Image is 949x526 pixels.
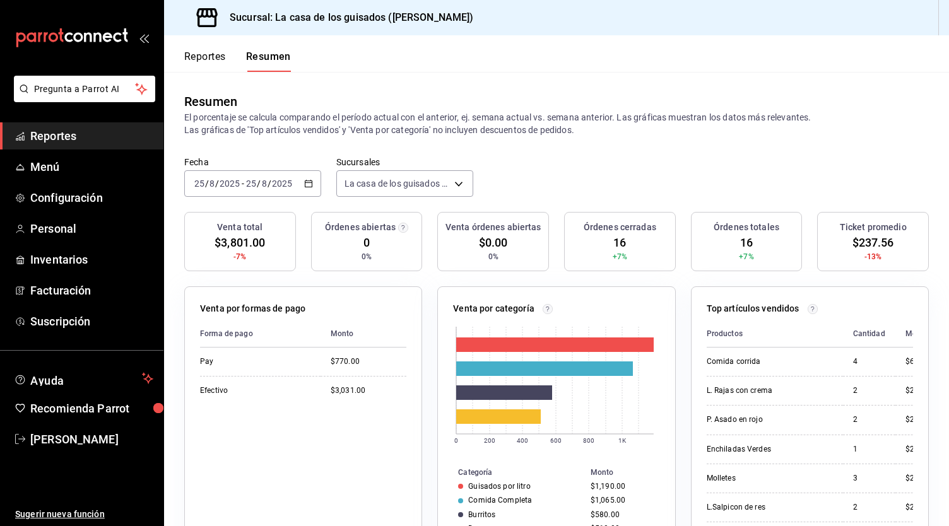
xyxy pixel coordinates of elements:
input: -- [245,178,257,189]
text: 200 [484,437,495,444]
div: Efectivo [200,385,310,396]
span: / [268,178,271,189]
input: ---- [271,178,293,189]
span: Ayuda [30,371,137,386]
div: $680.00 [905,356,934,367]
span: Recomienda Parrot [30,400,153,417]
div: navigation tabs [184,50,291,72]
button: Reportes [184,50,226,72]
input: -- [209,178,215,189]
label: Fecha [184,158,321,167]
div: 2 [853,385,885,396]
text: 400 [517,437,528,444]
a: Pregunta a Parrot AI [9,91,155,105]
span: Menú [30,158,153,175]
span: [PERSON_NAME] [30,431,153,448]
span: -7% [233,251,246,262]
span: Personal [30,220,153,237]
span: 0% [488,251,498,262]
span: $0.00 [479,234,508,251]
div: 3 [853,473,885,484]
span: Facturación [30,282,153,299]
span: 16 [613,234,626,251]
div: L.Salpicon de res [707,502,833,513]
h3: Órdenes cerradas [584,221,656,234]
span: 0 [363,234,370,251]
div: 2 [853,414,885,425]
div: L. Rajas con crema [707,385,833,396]
input: ---- [219,178,240,189]
span: +7% [613,251,627,262]
div: P. Asado en rojo [707,414,833,425]
button: Pregunta a Parrot AI [14,76,155,102]
span: / [205,178,209,189]
div: Resumen [184,92,237,111]
div: $260.00 [905,414,934,425]
div: $770.00 [331,356,406,367]
span: $237.56 [852,234,894,251]
span: 0% [362,251,372,262]
div: Molletes [707,473,833,484]
p: Venta por formas de pago [200,302,305,315]
div: $235.00 [905,444,934,455]
div: 2 [853,502,885,513]
div: 1 [853,444,885,455]
span: Reportes [30,127,153,144]
span: - [242,178,244,189]
p: Top artículos vendidos [707,302,799,315]
span: Sugerir nueva función [15,508,153,521]
span: -13% [864,251,882,262]
label: Sucursales [336,158,473,167]
th: Cantidad [843,320,895,348]
div: Guisados por litro [468,482,530,491]
input: -- [261,178,268,189]
th: Productos [707,320,843,348]
th: Categoría [438,465,586,479]
h3: Órdenes abiertas [325,221,396,234]
span: 16 [740,234,753,251]
div: Comida Completa [468,496,532,505]
div: $200.00 [905,502,934,513]
span: Suscripción [30,313,153,330]
text: 600 [550,437,562,444]
span: / [215,178,219,189]
span: Pregunta a Parrot AI [34,83,136,96]
div: $210.00 [905,473,934,484]
text: 0 [454,437,458,444]
th: Monto [586,465,675,479]
div: 4 [853,356,885,367]
div: $1,065.00 [591,496,655,505]
span: $3,801.00 [215,234,265,251]
div: $280.00 [905,385,934,396]
div: $580.00 [591,510,655,519]
div: Pay [200,356,310,367]
p: Venta por categoría [453,302,534,315]
th: Monto [895,320,934,348]
span: / [257,178,261,189]
h3: Ticket promedio [840,221,907,234]
th: Monto [321,320,406,348]
p: El porcentaje se calcula comparando el período actual con el anterior, ej. semana actual vs. sema... [184,111,929,136]
div: Burritos [468,510,495,519]
input: -- [194,178,205,189]
div: $3,031.00 [331,385,406,396]
span: La casa de los guisados ([PERSON_NAME]) [345,177,450,190]
h3: Venta total [217,221,262,234]
button: Resumen [246,50,291,72]
th: Forma de pago [200,320,321,348]
div: Comida corrida [707,356,833,367]
span: +7% [739,251,753,262]
span: Inventarios [30,251,153,268]
div: Enchiladas Verdes [707,444,833,455]
h3: Órdenes totales [714,221,779,234]
text: 1K [618,437,627,444]
span: Configuración [30,189,153,206]
h3: Sucursal: La casa de los guisados ([PERSON_NAME]) [220,10,473,25]
button: open_drawer_menu [139,33,149,43]
text: 800 [583,437,594,444]
h3: Venta órdenes abiertas [445,221,541,234]
div: $1,190.00 [591,482,655,491]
